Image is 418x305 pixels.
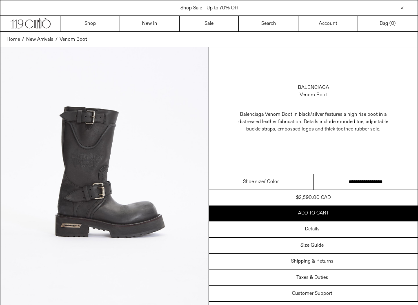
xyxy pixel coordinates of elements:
[298,84,329,91] a: Balenciaga
[300,243,324,248] h3: Size Guide
[264,178,279,186] span: / Color
[7,36,20,43] a: Home
[391,20,394,27] span: 0
[22,36,24,43] span: /
[232,107,395,137] p: Balenciaga Venom Boot in black/silver features a high rise boot in a distressed leather fabricati...
[291,259,334,264] h3: Shipping & Returns
[60,36,87,43] a: Venom Boot
[391,20,396,27] span: )
[60,16,120,31] a: Shop
[209,206,418,221] button: Add to cart
[180,16,239,31] a: Sale
[300,91,327,99] div: Venom Boot
[239,16,298,31] a: Search
[120,16,180,31] a: New In
[243,178,264,186] span: Shoe size
[298,210,329,217] span: Add to cart
[296,275,328,281] h3: Taxes & Duties
[358,16,418,31] a: Bag ()
[56,36,58,43] span: /
[292,291,332,296] h3: Customer Support
[305,226,320,232] h3: Details
[298,16,358,31] a: Account
[180,5,238,11] a: Shop Sale - Up to 70% Off
[296,194,331,201] div: $2,590.00 CAD
[26,36,53,43] a: New Arrivals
